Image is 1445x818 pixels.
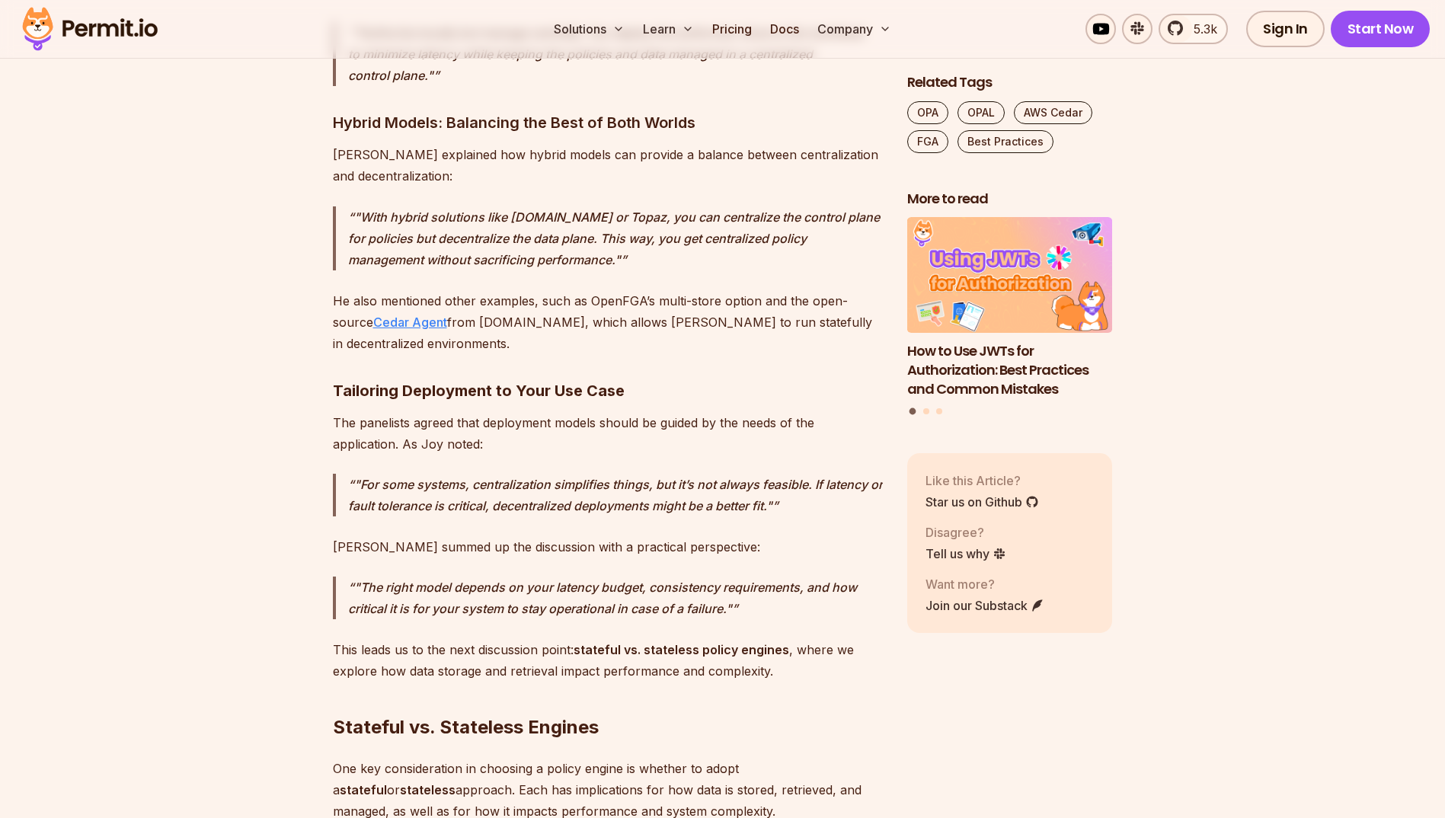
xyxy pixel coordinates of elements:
a: Join our Substack [926,596,1044,615]
a: FGA [907,130,948,153]
p: [PERSON_NAME] summed up the discussion with a practical perspective: [333,536,883,558]
h2: More to read [907,190,1113,209]
a: 5.3k [1159,14,1228,44]
a: Best Practices [957,130,1053,153]
p: Like this Article? [926,471,1039,490]
a: Cedar Agent [373,315,447,330]
p: "For some systems, centralization simplifies things, but it’s not always feasible. If latency or ... [348,474,883,516]
div: Posts [907,218,1113,417]
p: He also mentioned other examples, such as OpenFGA’s multi-store option and the open-source from [... [333,290,883,354]
img: Permit logo [15,3,165,55]
a: Sign In [1246,11,1325,47]
strong: stateful [340,782,387,797]
h3: Hybrid Models: Balancing the Best of Both Worlds [333,110,883,135]
a: OPA [907,101,948,124]
h2: Stateful vs. Stateless Engines [333,654,883,740]
button: Go to slide 1 [910,408,916,415]
a: How to Use JWTs for Authorization: Best Practices and Common MistakesHow to Use JWTs for Authoriz... [907,218,1113,399]
strong: stateless [400,782,456,797]
strong: Tailoring Deployment to Your Use Case [333,382,625,400]
p: [PERSON_NAME] explained how hybrid models can provide a balance between centralization and decent... [333,144,883,187]
p: "With hybrid solutions like [DOMAIN_NAME] or Topaz, you can centralize the control plane for poli... [348,206,883,270]
button: Go to slide 2 [923,408,929,414]
h3: How to Use JWTs for Authorization: Best Practices and Common Mistakes [907,342,1113,398]
p: The panelists agreed that deployment models should be guided by the needs of the application. As ... [333,412,883,455]
a: Pricing [706,14,758,44]
h2: Related Tags [907,73,1113,92]
button: Go to slide 3 [936,408,942,414]
p: "The right model depends on your latency budget, consistency requirements, and how critical it is... [348,577,883,619]
button: Learn [637,14,700,44]
img: How to Use JWTs for Authorization: Best Practices and Common Mistakes [907,218,1113,334]
p: This leads us to the next discussion point: , where we explore how data storage and retrieval imp... [333,639,883,682]
a: Star us on Github [926,493,1039,511]
a: AWS Cedar [1014,101,1092,124]
a: Docs [764,14,805,44]
p: Want more? [926,575,1044,593]
p: Disagree? [926,523,1006,542]
a: OPAL [957,101,1005,124]
a: Start Now [1331,11,1431,47]
span: 5.3k [1184,20,1217,38]
strong: stateful vs. stateless policy engines [574,642,789,657]
li: 1 of 3 [907,218,1113,399]
a: Tell us why [926,545,1006,563]
button: Solutions [548,14,631,44]
button: Company [811,14,897,44]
